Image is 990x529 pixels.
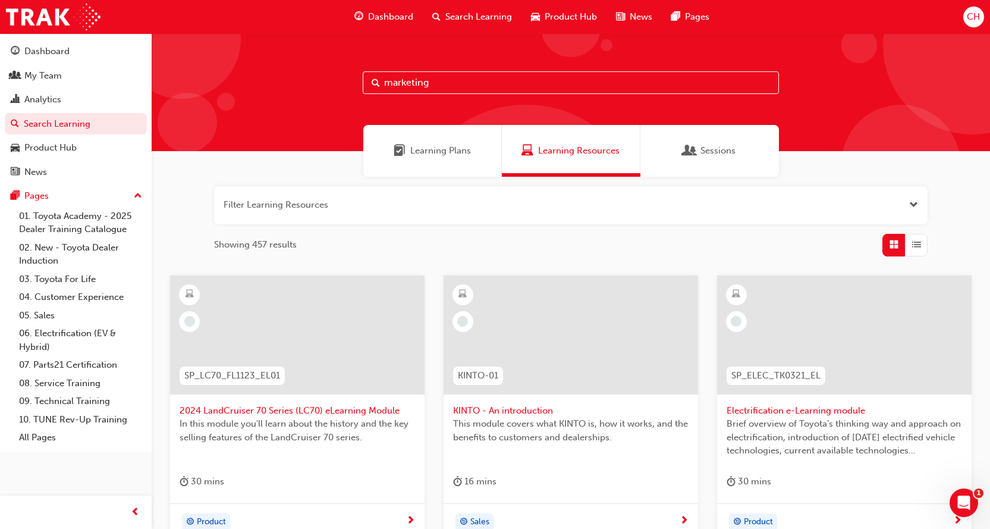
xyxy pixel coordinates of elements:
[14,428,147,447] a: All Pages
[453,474,496,489] div: 16 mins
[24,69,62,83] div: My Team
[186,287,194,302] span: learningResourceType_ELEARNING-icon
[640,125,779,177] a: SessionsSessions
[470,515,489,529] span: Sales
[909,198,918,212] button: Open the filter
[5,137,147,159] a: Product Hub
[5,185,147,207] button: Pages
[131,505,140,520] span: prev-icon
[950,489,978,517] iframe: Intercom live chat
[363,125,502,177] a: Learning PlansLearning Plans
[134,189,142,204] span: up-icon
[700,144,736,158] span: Sessions
[453,474,462,489] span: duration-icon
[967,10,980,24] span: CH
[363,71,779,94] input: Search...
[963,7,984,27] button: CH
[685,10,709,24] span: Pages
[727,474,736,489] span: duration-icon
[531,10,540,24] span: car-icon
[345,5,423,29] a: guage-iconDashboard
[974,489,983,498] span: 1
[11,95,20,105] span: chart-icon
[502,125,640,177] a: Learning ResourcesLearning Resources
[368,10,413,24] span: Dashboard
[24,189,49,203] div: Pages
[14,207,147,239] a: 01. Toyota Academy - 2025 Dealer Training Catalogue
[14,411,147,429] a: 10. TUNE Rev-Up Training
[458,287,467,302] span: learningResourceType_ELEARNING-icon
[214,238,297,252] span: Showing 457 results
[912,238,921,252] span: List
[24,141,77,155] div: Product Hub
[727,417,962,458] span: Brief overview of Toyota’s thinking way and approach on electrification, introduction of [DATE] e...
[14,306,147,325] a: 05. Sales
[11,191,20,202] span: pages-icon
[680,516,689,527] span: next-icon
[662,5,719,29] a: pages-iconPages
[184,369,280,383] span: SP_LC70_FL1123_EL01
[538,144,620,158] span: Learning Resources
[457,316,468,327] span: learningRecordVerb_NONE-icon
[731,316,741,327] span: learningRecordVerb_NONE-icon
[445,10,512,24] span: Search Learning
[14,288,147,306] a: 04. Customer Experience
[432,10,441,24] span: search-icon
[5,161,147,183] a: News
[14,374,147,393] a: 08. Service Training
[14,324,147,356] a: 06. Electrification (EV & Hybrid)
[410,144,471,158] span: Learning Plans
[11,167,20,178] span: news-icon
[616,10,625,24] span: news-icon
[24,165,47,179] div: News
[5,65,147,87] a: My Team
[11,119,19,130] span: search-icon
[732,287,740,302] span: learningResourceType_ELEARNING-icon
[5,38,147,185] button: DashboardMy TeamAnalyticsSearch LearningProduct HubNews
[406,516,415,527] span: next-icon
[354,10,363,24] span: guage-icon
[727,404,962,418] span: Electrification e-Learning module
[14,392,147,411] a: 09. Technical Training
[671,10,680,24] span: pages-icon
[684,144,696,158] span: Sessions
[197,515,226,529] span: Product
[11,143,20,154] span: car-icon
[372,76,380,90] span: Search
[744,515,773,529] span: Product
[24,93,61,107] div: Analytics
[180,404,415,418] span: 2024 LandCruiser 70 Series (LC70) eLearning Module
[14,356,147,374] a: 07. Parts21 Certification
[5,113,147,135] a: Search Learning
[606,5,662,29] a: news-iconNews
[630,10,652,24] span: News
[11,46,20,57] span: guage-icon
[24,45,70,58] div: Dashboard
[545,10,597,24] span: Product Hub
[184,316,195,327] span: learningRecordVerb_NONE-icon
[521,5,606,29] a: car-iconProduct Hub
[953,516,962,527] span: next-icon
[453,417,689,444] span: This module covers what KINTO is, how it works, and the benefits to customers and dealerships.
[6,4,100,30] img: Trak
[5,89,147,111] a: Analytics
[180,474,188,489] span: duration-icon
[14,270,147,289] a: 03. Toyota For Life
[423,5,521,29] a: search-iconSearch Learning
[521,144,533,158] span: Learning Resources
[458,369,498,383] span: KINTO-01
[394,144,406,158] span: Learning Plans
[727,474,771,489] div: 30 mins
[11,71,20,82] span: people-icon
[890,238,898,252] span: Grid
[14,239,147,270] a: 02. New - Toyota Dealer Induction
[731,369,821,383] span: SP_ELEC_TK0321_EL
[180,474,224,489] div: 30 mins
[180,417,415,444] span: In this module you'll learn about the history and the key selling features of the LandCruiser 70 ...
[453,404,689,418] span: KINTO - An introduction
[5,40,147,62] a: Dashboard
